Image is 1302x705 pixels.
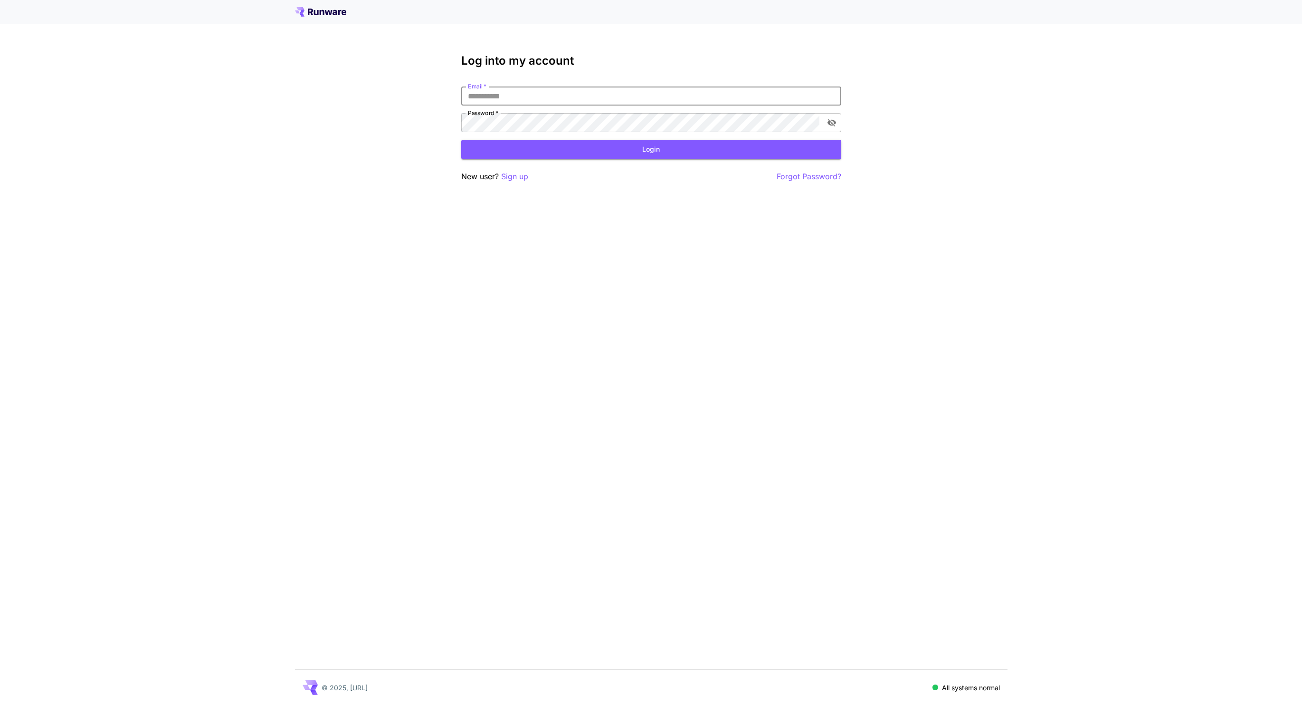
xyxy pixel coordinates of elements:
button: Login [461,140,841,159]
h3: Log into my account [461,54,841,68]
label: Password [468,109,498,117]
button: Forgot Password? [777,171,841,183]
button: Sign up [501,171,528,183]
p: New user? [461,171,528,183]
label: Email [468,82,486,90]
button: toggle password visibility [823,114,840,131]
p: All systems normal [942,683,1000,693]
p: © 2025, [URL] [322,683,368,693]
